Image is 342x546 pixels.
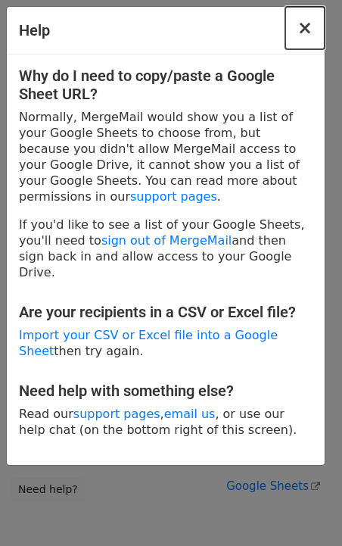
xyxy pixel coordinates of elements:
[101,233,232,248] a: sign out of MergeMail
[19,327,312,359] p: then try again.
[130,189,217,204] a: support pages
[164,407,216,421] a: email us
[19,303,312,321] h4: Are your recipients in a CSV or Excel file?
[19,109,312,204] p: Normally, MergeMail would show you a list of your Google Sheets to choose from, but because you d...
[19,19,50,42] h4: Help
[19,406,312,438] p: Read our , , or use our help chat (on the bottom right of this screen).
[266,473,342,546] iframe: Chat Widget
[19,67,312,103] h4: Why do I need to copy/paste a Google Sheet URL?
[19,328,278,358] a: Import your CSV or Excel file into a Google Sheet
[19,382,312,400] h4: Need help with something else?
[297,17,312,39] span: ×
[19,217,312,280] p: If you'd like to see a list of your Google Sheets, you'll need to and then sign back in and allow...
[73,407,160,421] a: support pages
[285,7,325,49] button: Close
